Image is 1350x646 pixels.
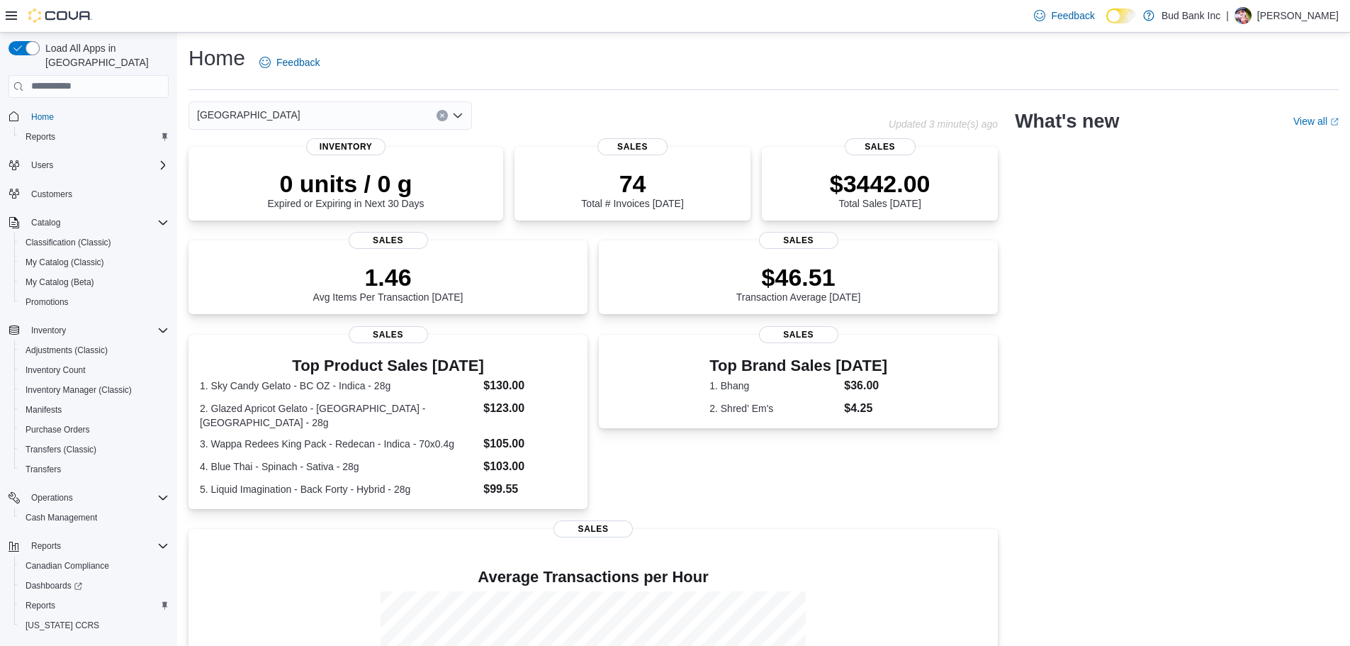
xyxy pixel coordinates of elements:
[889,118,998,130] p: Updated 3 minute(s) ago
[3,106,174,127] button: Home
[200,401,478,430] dt: 2. Glazed Apricot Gelato - [GEOGRAPHIC_DATA] - [GEOGRAPHIC_DATA] - 28g
[1330,118,1339,126] svg: External link
[759,232,838,249] span: Sales
[483,481,576,498] dd: $99.55
[14,233,174,252] button: Classification (Classic)
[26,620,99,631] span: [US_STATE] CCRS
[200,460,478,474] dt: 4. Blue Thai - Spinach - Sativa - 28g
[26,364,86,376] span: Inventory Count
[26,560,109,572] span: Canadian Compliance
[20,382,137,399] a: Inventory Manager (Classic)
[31,217,60,228] span: Catalog
[31,160,53,171] span: Users
[14,292,174,312] button: Promotions
[20,617,169,634] span: Washington CCRS
[20,274,169,291] span: My Catalog (Beta)
[483,458,576,475] dd: $103.00
[26,384,132,396] span: Inventory Manager (Classic)
[14,127,174,147] button: Reports
[581,169,683,198] p: 74
[20,254,169,271] span: My Catalog (Classic)
[830,169,930,209] div: Total Sales [DATE]
[200,437,478,451] dt: 3. Wappa Redees King Pack - Redecan - Indica - 70x0.4g
[736,263,861,303] div: Transaction Average [DATE]
[20,342,113,359] a: Adjustments (Classic)
[20,401,169,418] span: Manifests
[20,509,103,526] a: Cash Management
[20,509,169,526] span: Cash Management
[26,489,169,506] span: Operations
[20,617,105,634] a: [US_STATE] CCRS
[483,377,576,394] dd: $130.00
[14,596,174,616] button: Reports
[189,44,245,72] h1: Home
[3,155,174,175] button: Users
[28,9,92,23] img: Cova
[200,482,478,496] dt: 5. Liquid Imagination - Back Forty - Hybrid - 28g
[26,512,97,523] span: Cash Management
[20,421,169,438] span: Purchase Orders
[26,186,78,203] a: Customers
[313,263,463,291] p: 1.46
[581,169,683,209] div: Total # Invoices [DATE]
[437,110,448,121] button: Clear input
[759,326,838,343] span: Sales
[736,263,861,291] p: $46.51
[26,538,67,555] button: Reports
[483,435,576,452] dd: $105.00
[20,294,74,311] a: Promotions
[20,128,61,145] a: Reports
[26,580,82,591] span: Dashboards
[31,189,72,200] span: Customers
[14,420,174,440] button: Purchase Orders
[20,382,169,399] span: Inventory Manager (Classic)
[31,325,66,336] span: Inventory
[20,577,88,594] a: Dashboards
[276,55,320,69] span: Feedback
[26,345,108,356] span: Adjustments (Classic)
[14,380,174,400] button: Inventory Manager (Classic)
[14,576,174,596] a: Dashboards
[3,184,174,204] button: Customers
[197,106,300,123] span: [GEOGRAPHIC_DATA]
[1106,23,1107,24] span: Dark Mode
[1106,9,1136,23] input: Dark Mode
[349,232,428,249] span: Sales
[26,108,169,126] span: Home
[20,362,169,379] span: Inventory Count
[1226,7,1229,24] p: |
[3,213,174,233] button: Catalog
[1028,1,1100,30] a: Feedback
[26,538,169,555] span: Reports
[709,357,887,374] h3: Top Brand Sales [DATE]
[14,272,174,292] button: My Catalog (Beta)
[20,128,169,145] span: Reports
[26,277,94,288] span: My Catalog (Beta)
[14,440,174,460] button: Transfers (Classic)
[26,424,90,435] span: Purchase Orders
[20,362,91,379] a: Inventory Count
[26,404,62,416] span: Manifests
[709,379,838,393] dt: 1. Bhang
[31,111,54,123] span: Home
[20,421,96,438] a: Purchase Orders
[1051,9,1094,23] span: Feedback
[26,237,111,248] span: Classification (Classic)
[1161,7,1220,24] p: Bud Bank Inc
[26,157,59,174] button: Users
[20,254,110,271] a: My Catalog (Classic)
[313,263,463,303] div: Avg Items Per Transaction [DATE]
[14,252,174,272] button: My Catalog (Classic)
[709,401,838,416] dt: 2. Shred' Em's
[200,569,986,586] h4: Average Transactions per Hour
[26,296,69,308] span: Promotions
[1257,7,1339,24] p: [PERSON_NAME]
[1293,116,1339,127] a: View allExternal link
[268,169,424,209] div: Expired or Expiring in Next 30 Days
[20,342,169,359] span: Adjustments (Classic)
[3,321,174,340] button: Inventory
[200,357,576,374] h3: Top Product Sales [DATE]
[20,577,169,594] span: Dashboards
[26,157,169,174] span: Users
[26,322,72,339] button: Inventory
